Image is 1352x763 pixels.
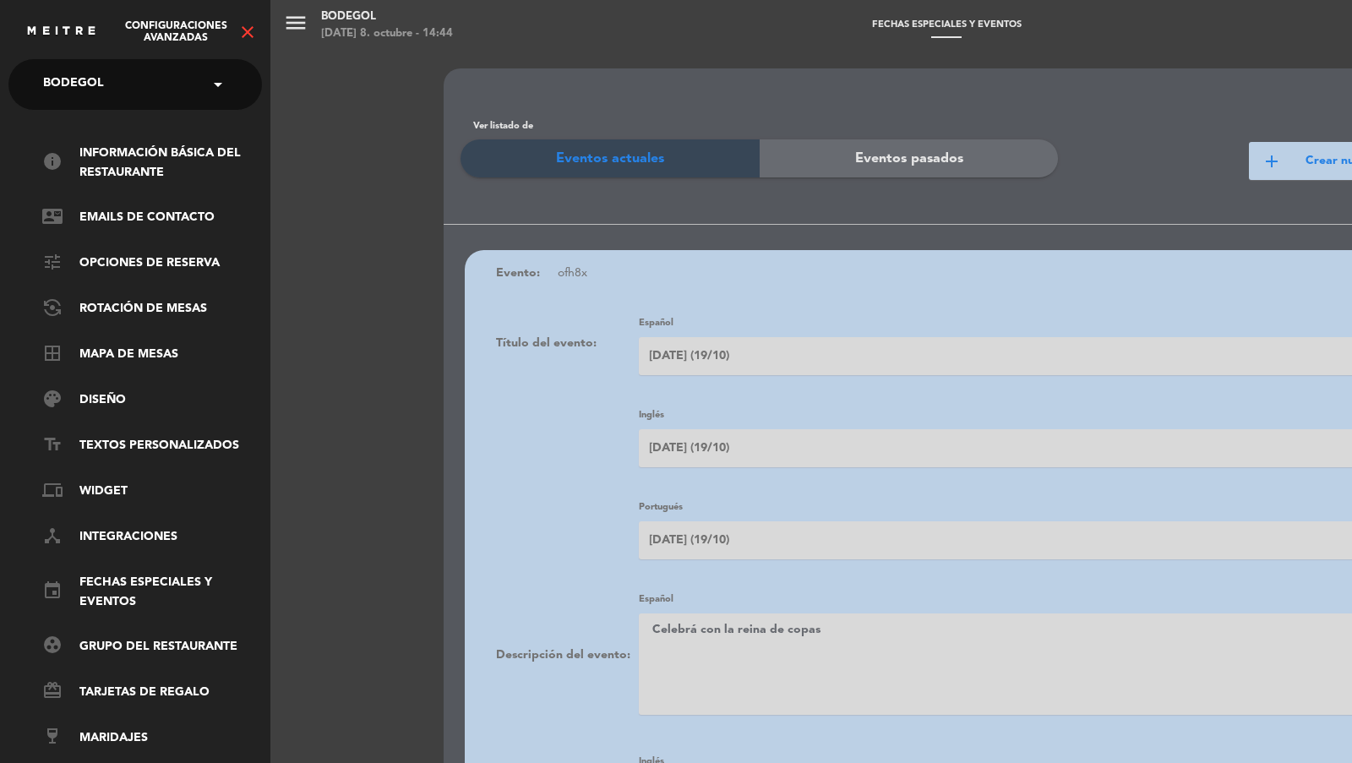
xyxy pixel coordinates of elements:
i: text_fields [42,434,63,455]
a: Tarjetas de regalo [42,682,262,702]
i: card_giftcard [42,680,63,700]
i: close [237,22,258,42]
a: Grupo del restaurante [42,636,262,657]
a: Emails de Contacto [42,208,262,228]
a: Textos Personalizados [42,436,262,456]
i: palette [42,389,63,409]
a: Opciones de reserva [42,253,262,274]
span: Bodegol [43,67,104,102]
a: Maridajes [42,728,262,748]
img: MEITRE [25,25,97,38]
a: Información básica del restaurante [42,144,262,183]
i: flip_camera_android [42,297,63,318]
i: event [42,580,63,601]
i: info [42,151,63,172]
a: Mapa de mesas [42,345,262,365]
i: device_hub [42,526,63,546]
i: group_work [42,635,63,655]
span: Configuraciones avanzadas [114,20,237,44]
i: border_all [42,343,63,363]
a: eventFechas especiales y eventos [42,573,262,612]
i: tune [42,252,63,272]
i: contact_mail [42,206,63,226]
i: phonelink [42,480,63,500]
a: Widget [42,482,262,502]
a: Diseño [42,390,262,411]
a: Integraciones [42,527,262,548]
i: wine_bar [42,726,63,746]
a: Rotación de Mesas [42,299,262,319]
